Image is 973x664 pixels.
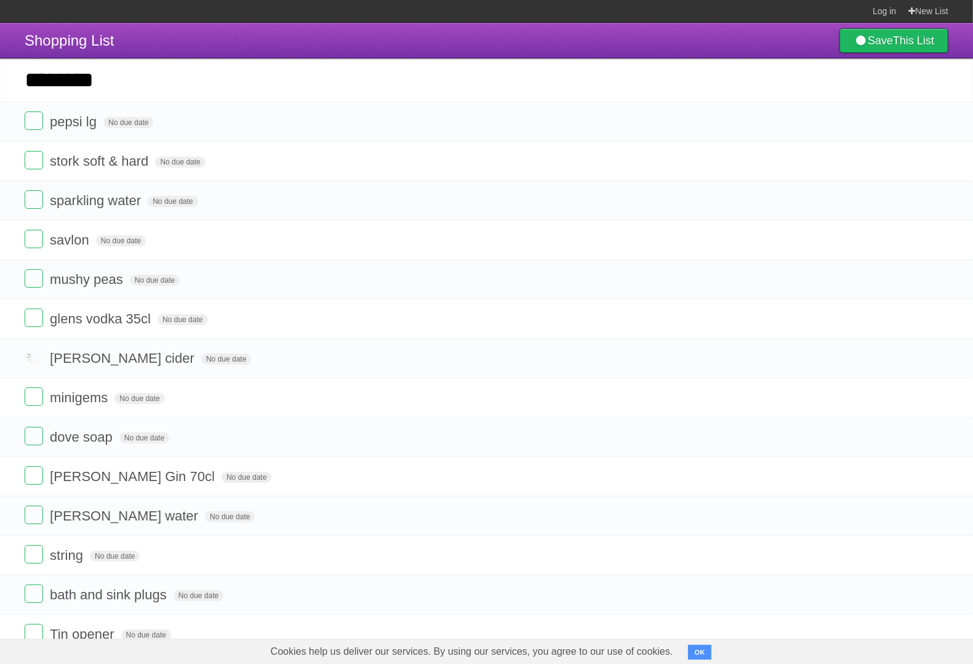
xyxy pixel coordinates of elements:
[839,28,948,53] a: SaveThis List
[50,548,86,563] span: string
[50,153,151,169] span: stork soft & hard
[25,111,43,130] label: Done
[155,156,205,168] span: No due date
[25,585,43,603] label: Done
[25,309,43,327] label: Done
[103,117,153,128] span: No due date
[90,551,140,562] span: No due date
[50,587,170,602] span: bath and sink plugs
[25,387,43,406] label: Done
[50,626,117,642] span: Tin opener
[50,350,198,366] span: [PERSON_NAME] cider
[893,34,934,47] b: This List
[25,190,43,209] label: Done
[201,354,251,365] span: No due date
[50,469,218,484] span: [PERSON_NAME] Gin 70cl
[50,508,201,524] span: [PERSON_NAME] water
[222,472,271,483] span: No due date
[174,590,223,601] span: No due date
[50,114,100,129] span: pepsi lg
[50,232,92,248] span: savlon
[25,230,43,248] label: Done
[25,32,114,49] span: Shopping List
[50,272,126,287] span: mushy peas
[119,432,169,443] span: No due date
[96,235,146,246] span: No due date
[258,639,686,664] span: Cookies help us deliver our services. By using our services, you agree to our use of cookies.
[121,630,171,641] span: No due date
[25,506,43,524] label: Done
[114,393,164,404] span: No due date
[50,311,154,326] span: glens vodka 35cl
[25,427,43,445] label: Done
[50,193,144,208] span: sparkling water
[158,314,207,325] span: No due date
[148,196,198,207] span: No due date
[25,466,43,485] label: Done
[25,269,43,288] label: Done
[25,545,43,564] label: Done
[688,645,712,660] button: OK
[130,275,180,286] span: No due date
[50,390,111,405] span: minigems
[50,429,116,445] span: dove soap
[25,348,43,366] label: Done
[205,511,255,522] span: No due date
[25,624,43,642] label: Done
[25,151,43,169] label: Done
